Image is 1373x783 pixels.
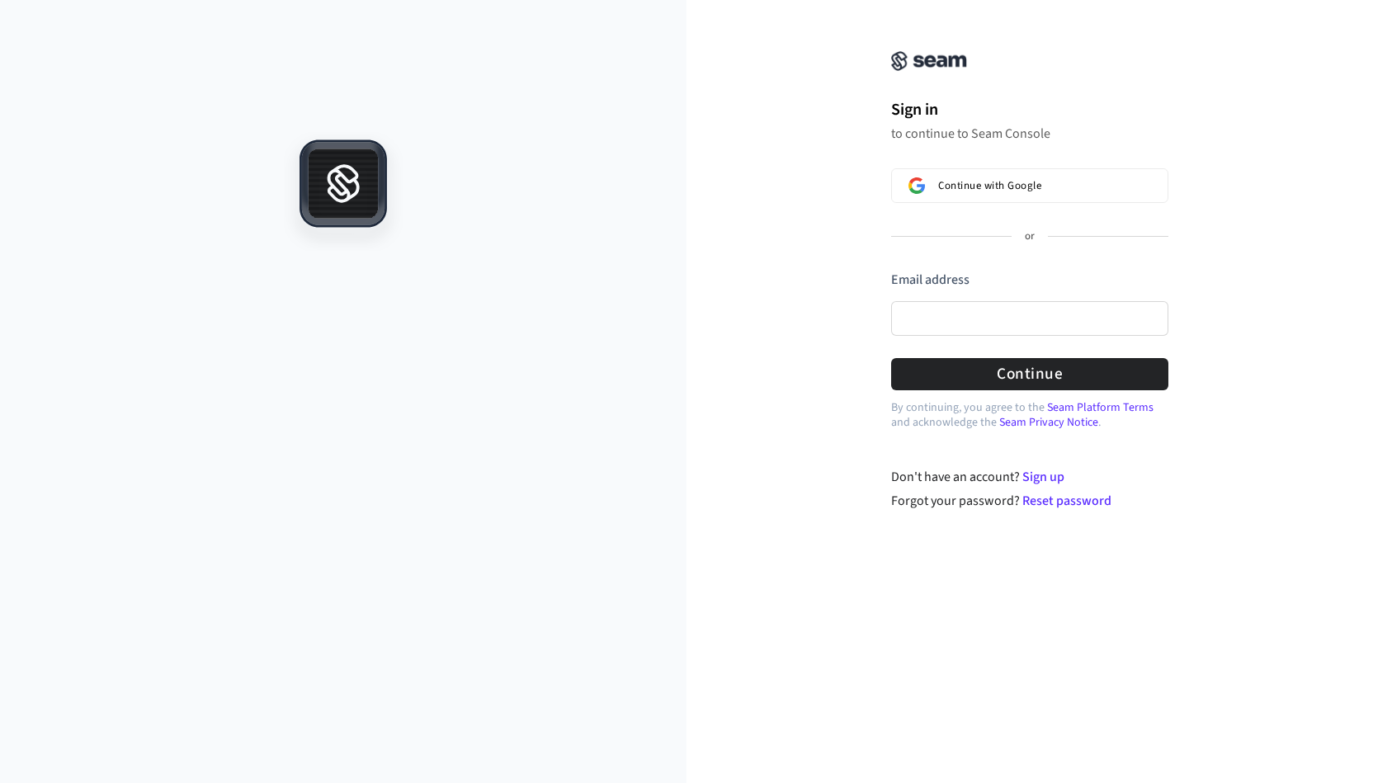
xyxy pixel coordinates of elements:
[891,51,967,71] img: Seam Console
[891,97,1168,122] h1: Sign in
[891,491,1169,511] div: Forgot your password?
[891,467,1169,487] div: Don't have an account?
[1022,492,1111,510] a: Reset password
[891,271,970,289] label: Email address
[891,168,1168,203] button: Sign in with GoogleContinue with Google
[999,414,1098,431] a: Seam Privacy Notice
[891,358,1168,390] button: Continue
[938,179,1041,192] span: Continue with Google
[1025,229,1035,244] p: or
[891,125,1168,142] p: to continue to Seam Console
[908,177,925,194] img: Sign in with Google
[1047,399,1154,416] a: Seam Platform Terms
[891,400,1168,430] p: By continuing, you agree to the and acknowledge the .
[1022,468,1064,486] a: Sign up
